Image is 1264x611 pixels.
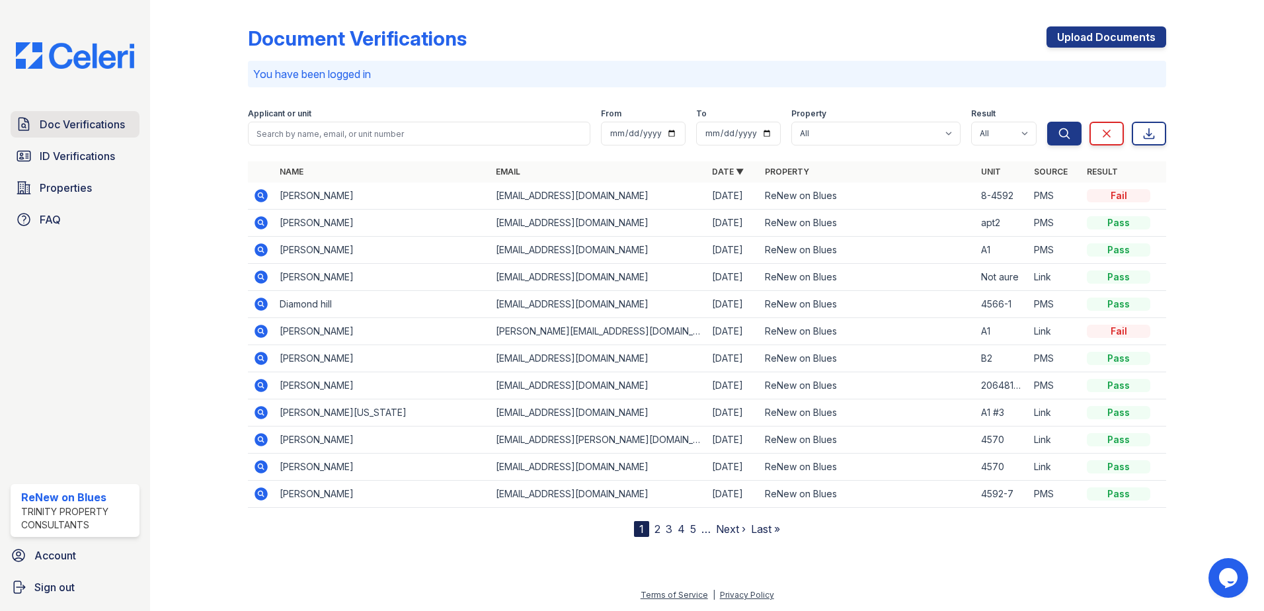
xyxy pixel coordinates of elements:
div: Pass [1087,460,1150,473]
a: Date ▼ [712,167,744,177]
label: Result [971,108,996,119]
td: [PERSON_NAME][EMAIL_ADDRESS][DOMAIN_NAME] [491,318,707,345]
td: ReNew on Blues [760,454,976,481]
td: 4570 [976,427,1029,454]
td: ReNew on Blues [760,399,976,427]
td: [PERSON_NAME] [274,183,491,210]
td: [PERSON_NAME] [274,372,491,399]
a: Privacy Policy [720,590,774,600]
td: [PERSON_NAME] [274,481,491,508]
a: Next › [716,522,746,536]
td: Link [1029,318,1082,345]
img: CE_Logo_Blue-a8612792a0a2168367f1c8372b55b34899dd931a85d93a1a3d3e32e68fde9ad4.png [5,42,145,69]
div: Pass [1087,352,1150,365]
a: 5 [690,522,696,536]
label: To [696,108,707,119]
iframe: chat widget [1208,558,1251,598]
a: 4 [678,522,685,536]
td: A1 [976,318,1029,345]
p: You have been logged in [253,66,1161,82]
td: B2 [976,345,1029,372]
td: [DATE] [707,318,760,345]
td: [EMAIL_ADDRESS][DOMAIN_NAME] [491,481,707,508]
td: [EMAIL_ADDRESS][DOMAIN_NAME] [491,345,707,372]
div: Pass [1087,298,1150,311]
div: Pass [1087,243,1150,257]
div: Pass [1087,270,1150,284]
td: Link [1029,454,1082,481]
td: ReNew on Blues [760,481,976,508]
div: ReNew on Blues [21,489,134,505]
td: [PERSON_NAME] [274,318,491,345]
span: Account [34,548,76,563]
td: [PERSON_NAME][US_STATE] [274,399,491,427]
a: Account [5,542,145,569]
td: ReNew on Blues [760,345,976,372]
td: [EMAIL_ADDRESS][DOMAIN_NAME] [491,372,707,399]
div: | [713,590,715,600]
td: [DATE] [707,291,760,318]
td: PMS [1029,183,1082,210]
td: apt2 [976,210,1029,237]
div: Pass [1087,433,1150,446]
td: [EMAIL_ADDRESS][PERSON_NAME][DOMAIN_NAME] [491,427,707,454]
div: Document Verifications [248,26,467,50]
td: ReNew on Blues [760,264,976,291]
span: Sign out [34,579,75,595]
td: [EMAIL_ADDRESS][DOMAIN_NAME] [491,183,707,210]
td: A1 [976,237,1029,264]
a: Source [1034,167,1068,177]
td: [DATE] [707,399,760,427]
a: Upload Documents [1047,26,1166,48]
td: [EMAIL_ADDRESS][DOMAIN_NAME] [491,237,707,264]
div: Trinity Property Consultants [21,505,134,532]
a: ID Verifications [11,143,139,169]
a: Doc Verifications [11,111,139,138]
td: 4592-7 [976,481,1029,508]
span: Doc Verifications [40,116,125,132]
span: ID Verifications [40,148,115,164]
td: ReNew on Blues [760,291,976,318]
a: Terms of Service [641,590,708,600]
td: [PERSON_NAME] [274,454,491,481]
td: Diamond hill [274,291,491,318]
a: Sign out [5,574,145,600]
td: PMS [1029,291,1082,318]
td: PMS [1029,345,1082,372]
span: FAQ [40,212,61,227]
td: ReNew on Blues [760,318,976,345]
a: Name [280,167,303,177]
td: [EMAIL_ADDRESS][DOMAIN_NAME] [491,264,707,291]
td: [EMAIL_ADDRESS][DOMAIN_NAME] [491,291,707,318]
td: [DATE] [707,210,760,237]
td: PMS [1029,372,1082,399]
td: [DATE] [707,372,760,399]
td: [DATE] [707,237,760,264]
a: Email [496,167,520,177]
a: Unit [981,167,1001,177]
td: [EMAIL_ADDRESS][DOMAIN_NAME] [491,454,707,481]
div: Pass [1087,216,1150,229]
td: [DATE] [707,427,760,454]
td: ReNew on Blues [760,427,976,454]
a: 3 [666,522,672,536]
td: ReNew on Blues [760,183,976,210]
div: 1 [634,521,649,537]
td: [DATE] [707,183,760,210]
td: 20648193 [976,372,1029,399]
td: [PERSON_NAME] [274,427,491,454]
td: [DATE] [707,345,760,372]
div: Fail [1087,189,1150,202]
span: Properties [40,180,92,196]
label: From [601,108,621,119]
td: [DATE] [707,454,760,481]
td: [EMAIL_ADDRESS][DOMAIN_NAME] [491,399,707,427]
a: Property [765,167,809,177]
a: 2 [654,522,660,536]
td: A1 #3 [976,399,1029,427]
label: Applicant or unit [248,108,311,119]
label: Property [791,108,826,119]
td: [PERSON_NAME] [274,210,491,237]
td: ReNew on Blues [760,237,976,264]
